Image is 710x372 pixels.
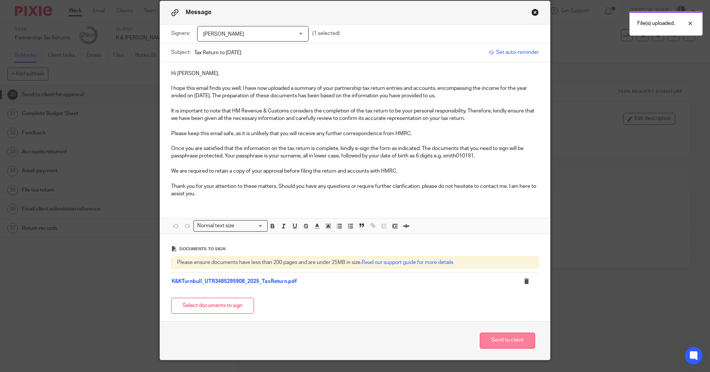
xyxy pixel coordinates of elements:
[637,20,675,27] p: File(s) uploaded.
[362,260,453,265] a: Read our support guide for more details
[195,222,236,230] span: Normal text size
[171,183,539,198] p: Thank you for your attention to these matters. Should you have any questions or require further c...
[171,257,539,268] div: Please ensure documents have less than 200 pages and are under 25MB in size.
[179,247,225,251] span: Documents to sign
[171,145,539,160] p: Once you are satisfied that the information on the tax return is complete, kindly e-sign the form...
[171,130,539,137] p: Please keep this email safe, as it is unlikely that you will receive any further correspondence f...
[193,220,268,232] div: Search for option
[171,70,539,77] p: Hi [PERSON_NAME],
[237,222,263,230] input: Search for option
[480,333,535,349] button: Send to client
[171,298,254,314] button: Select documents to sign
[171,167,539,175] p: We are required to retain a copy of your approval before filing the return and accounts with HMRC.
[172,279,297,284] a: K&KTurnbull_UTR3485295908_2025_TaxReturn.pdf
[171,107,539,123] p: It is important to note that HM Revenue & Customs considers the completion of the tax return to b...
[171,85,539,100] p: I hope this email finds you well. I have now uploaded a summary of your partnership tax return en...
